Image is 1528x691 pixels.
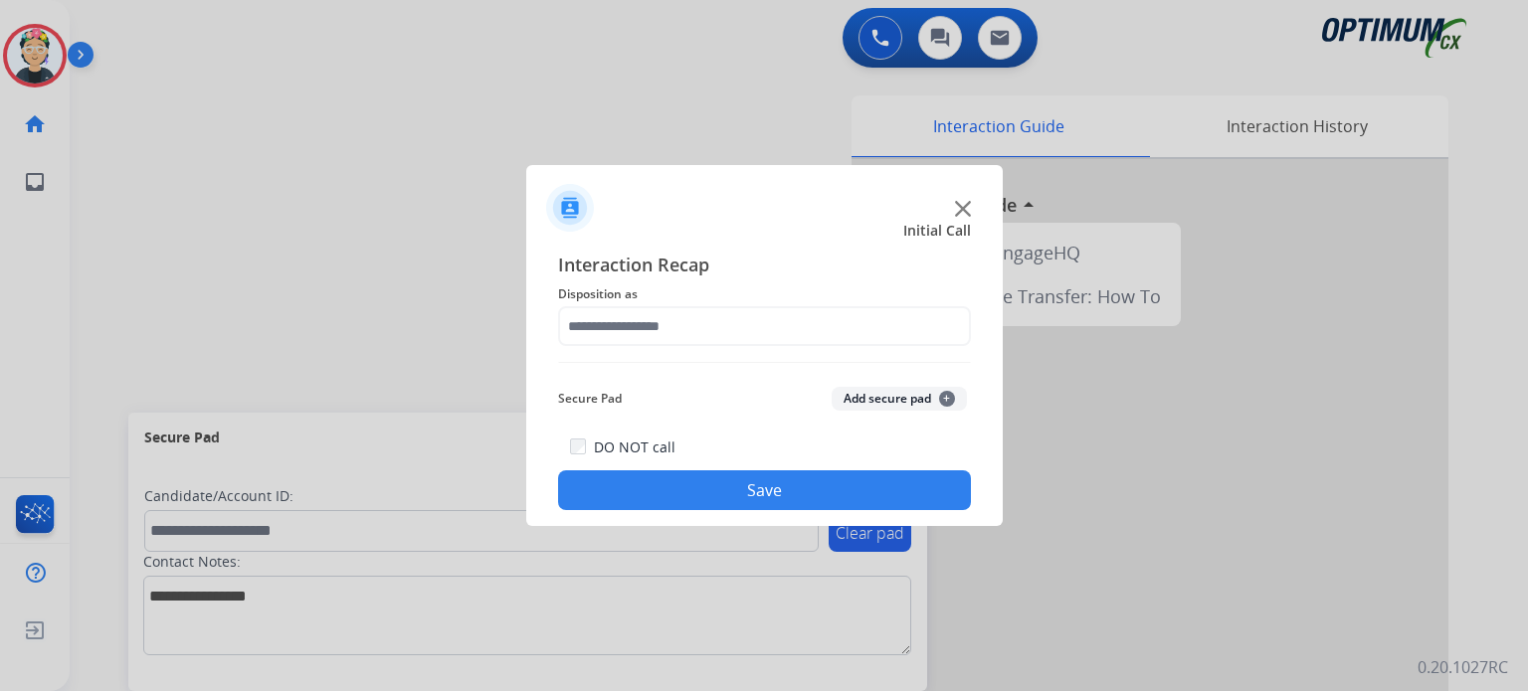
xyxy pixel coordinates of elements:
button: Save [558,470,971,510]
span: Initial Call [903,221,971,241]
img: contactIcon [546,184,594,232]
span: Interaction Recap [558,251,971,282]
span: + [939,391,955,407]
img: contact-recap-line.svg [558,362,971,363]
span: Disposition as [558,282,971,306]
button: Add secure pad+ [832,387,967,411]
p: 0.20.1027RC [1418,655,1508,679]
span: Secure Pad [558,387,622,411]
label: DO NOT call [594,437,675,457]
